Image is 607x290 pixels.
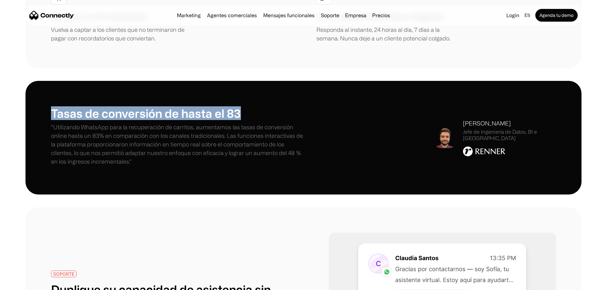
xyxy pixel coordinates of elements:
[51,25,188,43] div: Vuelva a captar a los clientes que no terminaron de pagar con recordatorios que conviertan.
[345,11,366,20] div: Empresa
[29,11,74,20] a: home
[504,11,522,20] a: Login
[51,123,304,166] p: "Utilizando WhatsApp para la recuperación de carritos, aumentamos las tasas de conversión online ...
[463,129,556,141] div: Jefe de Ingeniería de Datos, BI e [GEOGRAPHIC_DATA]
[51,106,304,120] h1: Tasas de conversión de hasta el 83
[524,11,530,20] div: es
[13,279,38,288] ul: Language list
[318,13,342,18] a: Soporte
[6,278,38,288] aside: Language selected: Español
[370,13,393,18] a: Precios
[535,9,578,22] a: Agenda tu demo
[174,13,203,18] a: Marketing
[53,272,74,276] div: SOPORTE
[261,13,317,18] a: Mensajes funcionales
[522,11,534,20] div: es
[463,119,556,128] div: [PERSON_NAME]
[316,25,453,43] div: Responda al instante, 24 horas al día, 7 días a la semana. Nunca deje a un cliente potencial colg...
[205,13,259,18] a: Agentes comerciales
[343,11,368,20] div: Empresa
